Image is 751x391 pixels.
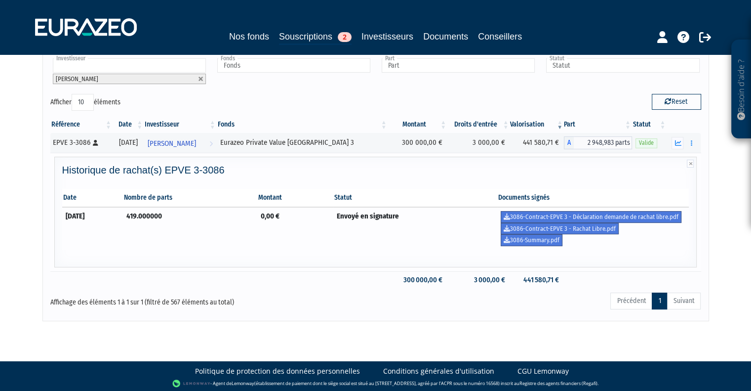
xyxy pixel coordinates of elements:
a: Lemonway [232,380,254,387]
div: - Agent de (établissement de paiement dont le siège social est situé au [STREET_ADDRESS], agréé p... [10,379,741,389]
a: Documents [423,30,468,43]
td: 300 000,00 € [388,271,448,289]
div: Eurazeo Private Value [GEOGRAPHIC_DATA] 3 [220,137,385,148]
th: Statut : activer pour trier la colonne par ordre croissant [632,116,667,133]
a: Investisseurs [361,30,413,43]
a: Politique de protection des données personnelles [195,366,360,376]
th: Investisseur: activer pour trier la colonne par ordre croissant [144,116,216,133]
td: 441 580,71 € [510,271,564,289]
div: [DATE] [116,137,140,148]
div: A - Eurazeo Private Value Europe 3 [564,136,632,149]
i: [Français] Personne physique [93,140,98,146]
td: 3 000,00 € [447,271,510,289]
th: Fonds: activer pour trier la colonne par ordre croissant [217,116,388,133]
td: 3 000,00 € [447,133,510,153]
th: Montant: activer pour trier la colonne par ordre croissant [388,116,448,133]
img: logo-lemonway.png [172,379,210,389]
a: 3086-Contract-EPVE 3 - Déclaration demande de rachat libre.pdf [501,211,681,223]
i: Voir l'investisseur [209,134,213,153]
p: Besoin d'aide ? [736,45,747,134]
div: EPVE 3-3086 [53,137,110,148]
a: 3086-Contract-EPVE 3 - Rachat Libre.pdf [501,223,619,235]
a: Conseillers [478,30,522,43]
a: [PERSON_NAME] [144,133,216,153]
select: Afficheréléments [72,94,94,111]
th: Droits d'entrée: activer pour trier la colonne par ordre croissant [447,116,510,133]
td: 0,00 € [257,207,333,250]
label: Afficher éléments [50,94,120,111]
img: 1732889491-logotype_eurazeo_blanc_rvb.png [35,18,137,36]
span: Valide [635,138,657,148]
td: [DATE] [62,207,123,250]
th: Statut [333,189,497,207]
a: Souscriptions2 [279,30,352,45]
a: Conditions générales d'utilisation [383,366,494,376]
td: Envoyé en signature [333,207,497,250]
th: Référence : activer pour trier la colonne par ordre croissant [50,116,113,133]
th: Date [62,189,123,207]
td: 300 000,00 € [388,133,448,153]
a: 1 [652,293,667,309]
span: A [564,136,574,149]
span: [PERSON_NAME] [56,75,98,83]
div: Affichage des éléments 1 à 1 sur 1 (filtré de 567 éléments au total) [50,292,313,307]
th: Montant [257,189,333,207]
td: 419.000000 [123,207,257,250]
a: CGU Lemonway [517,366,569,376]
th: Documents signés [497,189,689,207]
span: 2 948,983 parts [574,136,632,149]
a: 3086-Summary.pdf [501,234,562,246]
th: Nombre de parts [123,189,257,207]
a: Nos fonds [229,30,269,43]
span: [PERSON_NAME] [148,134,196,153]
td: 441 580,71 € [510,133,564,153]
th: Date: activer pour trier la colonne par ordre croissant [113,116,144,133]
h4: Historique de rachat(s) EPVE 3-3086 [62,165,689,175]
a: Registre des agents financiers (Regafi) [519,380,597,387]
th: Valorisation: activer pour trier la colonne par ordre croissant [510,116,564,133]
span: 2 [338,32,352,42]
button: Reset [652,94,701,110]
th: Part: activer pour trier la colonne par ordre croissant [564,116,632,133]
